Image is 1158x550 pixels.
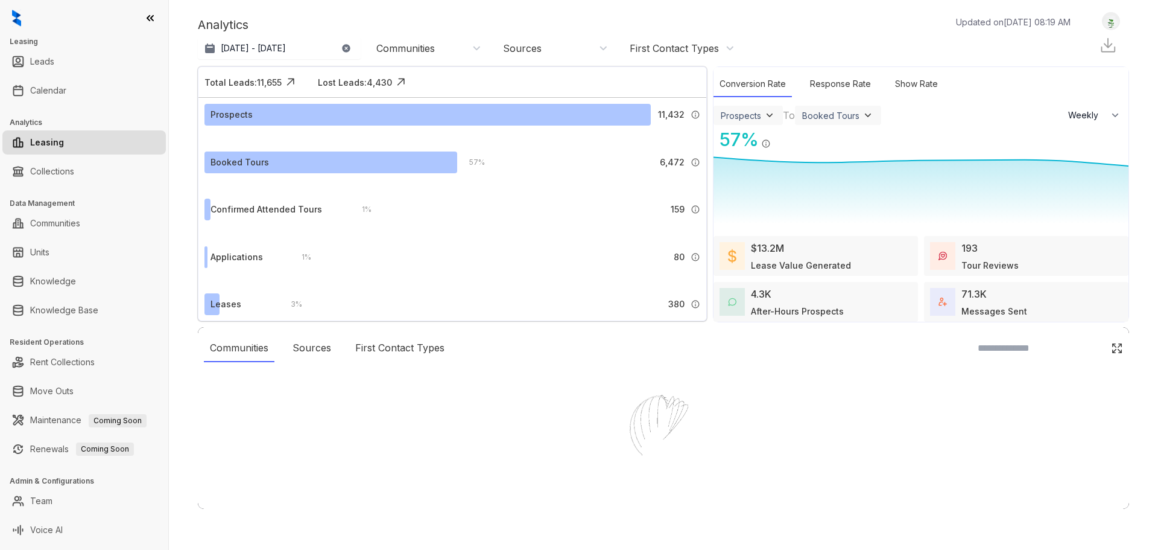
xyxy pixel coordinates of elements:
span: 6,472 [660,156,685,169]
h3: Resident Operations [10,337,168,348]
li: Units [2,240,166,264]
a: RenewalsComing Soon [30,437,134,461]
div: Applications [210,251,263,264]
div: Tour Reviews [961,259,1019,272]
div: Prospects [721,110,761,121]
a: Leads [30,50,54,74]
h3: Leasing [10,36,168,47]
p: Updated on [DATE] 08:19 AM [956,16,1071,28]
h3: Analytics [10,117,168,128]
div: Lost Leads: 4,430 [318,76,392,89]
li: Maintenance [2,408,166,432]
a: Voice AI [30,518,63,542]
img: Info [691,205,700,214]
img: Info [691,110,700,120]
div: $13.2M [751,241,784,255]
a: Collections [30,159,74,184]
li: Rent Collections [2,350,166,374]
div: 4.3K [751,287,771,301]
div: 1 % [350,203,372,216]
a: Move Outs [30,379,74,403]
a: Communities [30,211,80,235]
img: ViewFilterArrow [862,109,874,121]
img: Info [691,299,700,309]
a: Knowledge [30,269,76,293]
h3: Data Management [10,198,168,209]
div: Leases [210,298,241,311]
img: TotalFum [938,298,947,306]
img: logo [12,10,21,27]
img: Info [761,139,771,149]
a: Leasing [30,130,64,155]
img: TourReviews [938,252,947,260]
img: Download [1099,36,1117,54]
div: Messages Sent [961,305,1027,318]
li: Move Outs [2,379,166,403]
li: Renewals [2,437,166,461]
div: 3 % [279,298,302,311]
div: Sources [503,42,542,55]
li: Voice AI [2,518,166,542]
img: SearchIcon [1086,343,1096,353]
div: Show Rate [889,71,944,97]
img: Click Icon [771,128,789,146]
span: 80 [674,251,685,264]
li: Knowledge Base [2,298,166,322]
span: Coming Soon [76,443,134,456]
div: Sources [286,334,337,362]
img: UserAvatar [1103,15,1119,28]
li: Team [2,489,166,513]
a: Rent Collections [30,350,95,374]
div: First Contact Types [349,334,451,362]
div: 57 % [713,126,759,153]
img: AfterHoursConversations [728,298,736,307]
div: Confirmed Attended Tours [210,203,322,216]
li: Collections [2,159,166,184]
div: 71.3K [961,287,987,301]
img: LeaseValue [728,249,736,263]
button: [DATE] - [DATE] [198,37,361,59]
img: Click Icon [282,73,300,91]
div: Total Leads: 11,655 [204,76,282,89]
span: Coming Soon [89,414,147,427]
li: Calendar [2,78,166,103]
div: Prospects [210,108,253,121]
div: 57 % [457,156,485,169]
span: 11,432 [658,108,685,121]
li: Knowledge [2,269,166,293]
div: After-Hours Prospects [751,305,844,318]
div: Loading... [642,490,685,502]
li: Leads [2,50,166,74]
div: Booked Tours [210,156,269,169]
a: Knowledge Base [30,298,98,322]
li: Communities [2,211,166,235]
div: Booked Tours [802,110,859,121]
div: First Contact Types [630,42,719,55]
a: Team [30,489,52,513]
a: Calendar [30,78,66,103]
div: 1 % [289,251,311,264]
a: Units [30,240,49,264]
div: Conversion Rate [713,71,792,97]
button: Weekly [1061,104,1128,126]
img: ViewFilterArrow [764,109,776,121]
div: Communities [376,42,435,55]
div: To [783,108,795,123]
div: 193 [961,241,978,255]
span: Weekly [1068,109,1105,121]
img: Click Icon [392,73,410,91]
div: Lease Value Generated [751,259,851,272]
img: Info [691,158,700,167]
p: Analytics [198,16,248,34]
span: 159 [671,203,685,216]
div: Communities [204,334,274,362]
li: Leasing [2,130,166,155]
div: Response Rate [804,71,877,97]
h3: Admin & Configurations [10,476,168,487]
img: Loader [603,369,724,490]
span: 380 [668,298,685,311]
img: Info [691,252,700,262]
p: [DATE] - [DATE] [221,42,286,54]
img: Click Icon [1111,342,1123,354]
